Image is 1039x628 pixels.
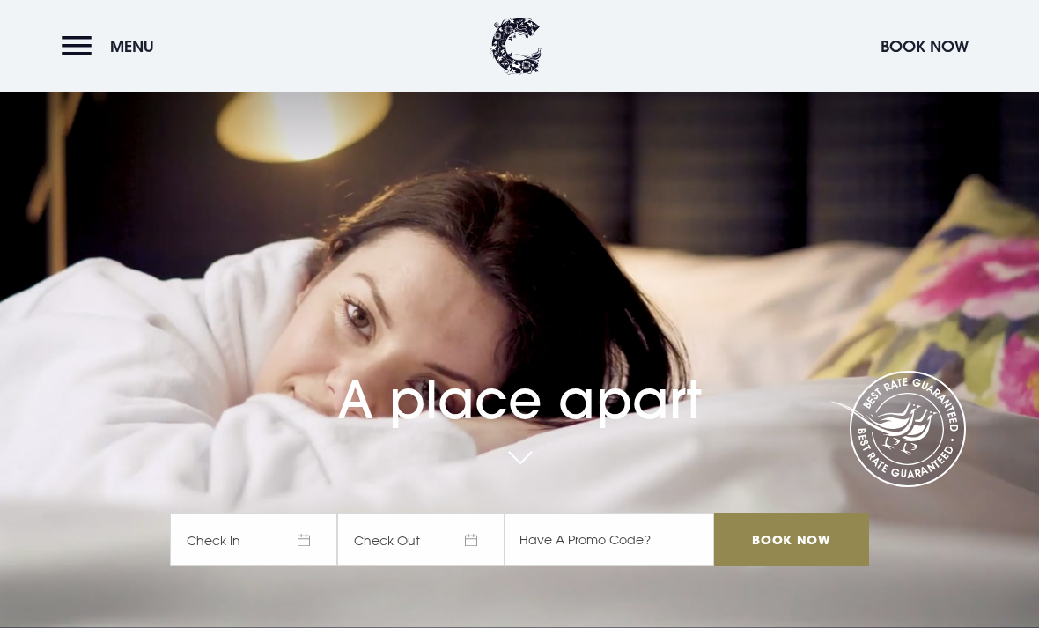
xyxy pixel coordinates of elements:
[490,18,542,75] img: Clandeboye Lodge
[505,513,714,566] input: Have A Promo Code?
[714,513,869,566] input: Book Now
[62,27,163,65] button: Menu
[110,36,154,56] span: Menu
[170,513,337,566] span: Check In
[170,329,869,431] h1: A place apart
[872,27,977,65] button: Book Now
[337,513,505,566] span: Check Out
